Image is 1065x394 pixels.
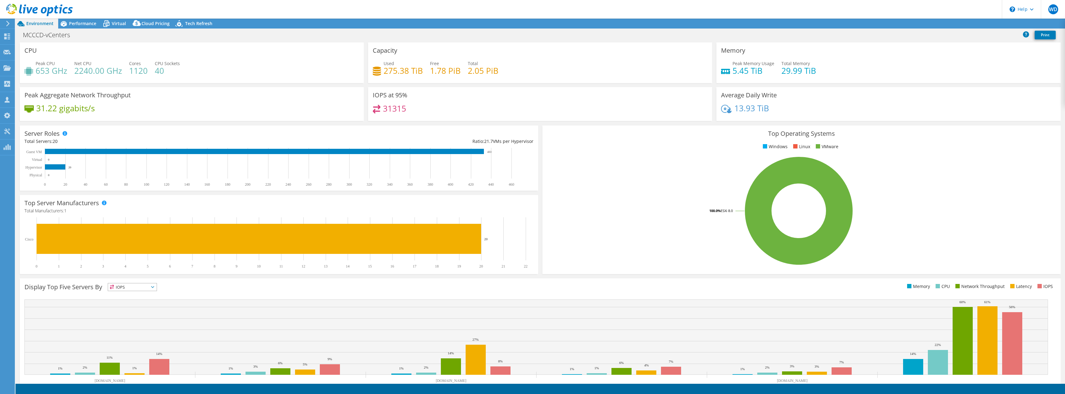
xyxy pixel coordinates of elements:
h4: 31315 [383,105,406,112]
span: Peak CPU [36,60,55,66]
text: 15 [368,264,372,268]
text: 21 [502,264,505,268]
h3: IOPS at 95% [373,92,407,99]
text: 12 [302,264,305,268]
li: Memory [906,283,930,290]
text: 6% [278,361,283,365]
text: 16 [390,264,394,268]
h4: Total Manufacturers: [24,207,533,214]
span: Cores [129,60,141,66]
text: 2% [83,365,87,369]
text: 200 [245,182,250,187]
text: 20 [484,237,488,241]
text: 7 [191,264,193,268]
li: CPU [934,283,950,290]
text: 1% [58,366,63,370]
text: 14% [156,352,162,356]
text: 10 [257,264,261,268]
text: 5% [303,362,307,366]
span: Total Memory [781,60,810,66]
text: 7% [839,360,844,364]
span: 1 [64,208,67,214]
h3: Average Daily Write [721,92,777,99]
text: 433 [487,150,492,153]
text: [DOMAIN_NAME] [777,379,808,383]
tspan: 100.0% [709,208,721,213]
text: 11 [279,264,283,268]
h3: Top Operating Systems [547,130,1056,137]
h4: 2240.00 GHz [74,67,122,74]
h4: 31.22 gigabits/s [36,105,95,112]
text: 20 [479,264,483,268]
li: VMware [814,143,838,150]
div: Total Servers: [24,138,279,145]
text: 440 [488,182,494,187]
text: 5 [147,264,149,268]
text: 1% [740,367,745,371]
h3: Top Server Manufacturers [24,200,99,206]
text: 1% [594,366,599,370]
text: 100 [144,182,149,187]
text: 1% [570,367,574,371]
h4: 5.45 TiB [732,67,774,74]
text: 14 [346,264,350,268]
text: 8 [214,264,215,268]
text: 11% [106,356,113,359]
text: 240 [285,182,291,187]
h3: Memory [721,47,745,54]
text: 4% [644,363,649,367]
span: 20 [53,138,58,144]
text: 61% [984,300,990,304]
text: 3% [815,365,819,368]
text: 300 [346,182,352,187]
text: 6 [169,264,171,268]
span: Total [468,60,478,66]
text: 20 [68,166,72,169]
text: 80 [124,182,128,187]
text: 3% [790,364,794,368]
text: 0 [48,174,50,177]
h1: MCCCD-vCenters [20,32,80,38]
text: Hypervisor [25,165,42,170]
text: 1 [58,264,60,268]
span: IOPS [108,283,157,291]
text: 140 [184,182,190,187]
text: Cisco [25,237,33,241]
h4: 29.99 TiB [781,67,816,74]
h4: 40 [155,67,180,74]
text: 4 [124,264,126,268]
text: 320 [367,182,372,187]
text: 40 [84,182,87,187]
li: Network Throughput [954,283,1005,290]
li: Windows [761,143,788,150]
text: 60% [959,300,966,304]
li: Linux [792,143,810,150]
h3: Server Roles [24,130,60,137]
span: Virtual [112,20,126,26]
span: Peak Memory Usage [732,60,774,66]
text: 280 [326,182,332,187]
text: 180 [225,182,230,187]
text: 13 [324,264,328,268]
li: IOPS [1036,283,1053,290]
h4: 2.05 PiB [468,67,498,74]
text: 360 [407,182,413,187]
text: Virtual [32,157,42,162]
text: 8% [498,359,503,363]
text: 1% [228,366,233,370]
h3: CPU [24,47,37,54]
text: 460 [509,182,514,187]
text: 9% [328,357,332,361]
text: 3% [253,365,258,368]
div: Ratio: VMs per Hypervisor [279,138,533,145]
text: 400 [448,182,453,187]
text: 0 [36,264,37,268]
h4: 275.38 TiB [384,67,423,74]
a: Print [1035,31,1056,39]
text: 56% [1009,305,1015,309]
text: 260 [306,182,311,187]
h3: Capacity [373,47,397,54]
text: 60 [104,182,108,187]
text: 6% [619,361,624,365]
text: 2 [80,264,82,268]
